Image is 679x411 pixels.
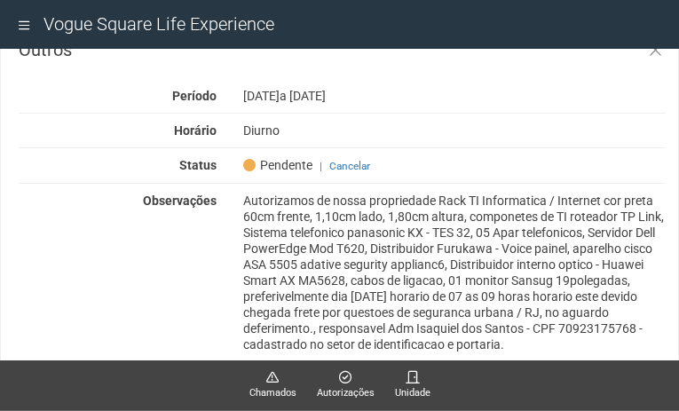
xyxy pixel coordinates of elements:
span: Chamados [249,385,296,401]
div: Autorizamos de nossa propriedade Rack TI Informatica / Internet cor preta 60cm frente, 1,10cm lad... [230,193,678,352]
strong: Horário [174,123,217,138]
span: a [DATE] [280,89,326,103]
h3: Outros [19,41,665,59]
strong: Observações [143,194,217,208]
div: [DATE] [230,88,678,104]
span: Unidade [395,385,430,401]
a: Chamados [249,370,296,401]
a: Unidade [395,370,430,401]
span: | [320,160,322,172]
a: Cancelar [329,160,370,172]
div: Diurno [230,123,678,138]
strong: Período [172,89,217,103]
strong: Status [179,158,217,172]
span: Vogue Square Life Experience [43,13,274,35]
a: Autorizações [317,370,375,401]
span: Autorizações [317,385,375,401]
span: Pendente [243,157,312,173]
